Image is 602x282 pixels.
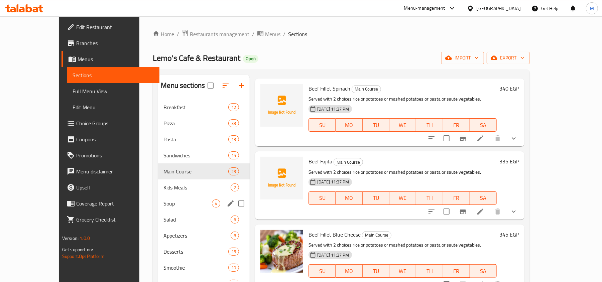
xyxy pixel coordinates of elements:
[212,200,220,207] span: 4
[257,30,280,38] a: Menus
[62,35,159,51] a: Branches
[510,134,518,142] svg: Show Choices
[499,157,519,166] h6: 335 EGP
[288,30,307,38] span: Sections
[163,103,228,111] div: Breakfast
[153,30,530,38] nav: breadcrumb
[312,193,333,203] span: SU
[365,193,387,203] span: TU
[158,228,250,244] div: Appetizers8
[352,85,381,93] span: Main Course
[309,264,336,278] button: SU
[158,163,250,179] div: Main Course23
[62,19,159,35] a: Edit Restaurant
[73,71,154,79] span: Sections
[309,118,336,132] button: SU
[62,245,93,254] span: Get support on:
[490,203,506,220] button: delete
[392,266,413,276] span: WE
[62,147,159,163] a: Promotions
[163,151,228,159] span: Sandwiches
[228,151,239,159] div: items
[229,265,239,271] span: 10
[62,51,159,67] a: Menus
[260,230,303,273] img: Beef Fillet Blue Cheese
[231,184,239,191] span: 2
[62,115,159,131] a: Choice Groups
[309,230,361,240] span: Beef Fillet Blue Cheese
[161,81,205,91] h2: Menu sections
[446,120,467,130] span: FR
[404,4,445,12] div: Menu-management
[231,183,239,191] div: items
[163,183,231,191] span: Kids Meals
[182,30,249,38] a: Restaurants management
[229,104,239,111] span: 12
[336,264,362,278] button: MO
[76,135,154,143] span: Coupons
[590,5,594,12] span: M
[76,216,154,224] span: Grocery Checklist
[389,191,416,205] button: WE
[365,120,387,130] span: TU
[67,67,159,83] a: Sections
[163,199,212,207] span: Soup
[163,232,231,240] span: Appetizers
[309,156,332,166] span: Beef Fajita
[487,52,530,64] button: export
[312,120,333,130] span: SU
[158,131,250,147] div: Pasta13
[158,115,250,131] div: Pizza33
[336,191,362,205] button: MO
[283,30,285,38] li: /
[440,204,454,219] span: Select to update
[226,198,236,208] button: edit
[62,163,159,179] a: Menu disclaimer
[315,106,352,112] span: [DATE] 11:37 PM
[312,266,333,276] span: SU
[309,168,497,176] p: Served with 2 choices rice or potatoes or mashed potatoes or pasta or saute vegetables.
[76,23,154,31] span: Edit Restaurant
[80,234,90,243] span: 1.0.0
[334,158,363,166] div: Main Course
[490,130,506,146] button: delete
[243,55,258,63] div: Open
[419,266,440,276] span: TH
[443,264,470,278] button: FR
[499,230,519,239] h6: 345 EGP
[362,231,391,239] span: Main Course
[228,119,239,127] div: items
[510,207,518,216] svg: Show Choices
[62,179,159,195] a: Upsell
[419,193,440,203] span: TH
[473,193,494,203] span: SA
[231,232,239,240] div: items
[441,52,484,64] button: import
[338,193,360,203] span: MO
[473,120,494,130] span: SA
[218,78,234,94] span: Sort sections
[163,135,228,143] div: Pasta
[309,191,336,205] button: SU
[265,30,280,38] span: Menus
[338,120,360,130] span: MO
[315,179,352,185] span: [DATE] 11:37 PM
[252,30,254,38] li: /
[76,39,154,47] span: Branches
[228,167,239,175] div: items
[260,84,303,127] img: Beef Fillet Spinach
[260,157,303,199] img: Beef Fajita
[158,195,250,211] div: Soup4edit
[231,233,239,239] span: 8
[234,78,250,94] button: Add section
[416,264,443,278] button: TH
[62,211,159,228] a: Grocery Checklist
[455,203,471,220] button: Branch-specific-item
[470,264,497,278] button: SA
[212,199,220,207] div: items
[477,5,521,12] div: [GEOGRAPHIC_DATA]
[76,151,154,159] span: Promotions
